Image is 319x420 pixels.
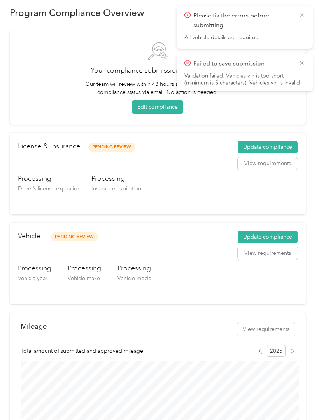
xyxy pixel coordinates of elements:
h2: License & Insurance [18,141,80,152]
iframe: Everlance-gr Chat Button Frame [275,376,319,420]
span: Pending Review [88,143,135,152]
button: View requirements [237,322,295,336]
p: Failed to save submission [193,59,293,69]
h2: Vehicle [18,231,40,241]
span: Vehicle year [18,275,47,282]
h2: Mileage [21,322,47,330]
span: Vehicle model [117,275,152,282]
span: Total amount of submitted and approved mileage [21,347,143,355]
h3: Processing [91,174,141,183]
span: Driver’s license expiration [18,185,81,192]
span: Insurance expiration [91,185,141,192]
p: Please fix the errors before submitting [193,11,293,30]
button: Update compliance [238,231,298,243]
button: View requirements [238,247,298,260]
h1: Program Compliance Overview [10,9,144,17]
h3: Processing [18,174,81,183]
p: Our team will review within 48 hours and notify you of your compliance status via email. No actio... [81,80,234,96]
span: Pending Review [51,232,98,241]
li: Validation failed: Vehicles vin is too short (minimum is 5 characters), Vehicles vin is invalid [184,73,305,87]
span: 2025 [267,345,286,357]
h3: Processing [68,263,101,273]
button: Update compliance [238,141,298,153]
h3: Processing [18,263,51,273]
span: All vehicle details are required [184,34,305,41]
button: View requirements [238,157,298,170]
h2: Your compliance submission is processing. [21,65,295,76]
h3: Processing [117,263,152,273]
button: Edit compliance [132,100,183,114]
span: Vehicle make [68,275,100,282]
